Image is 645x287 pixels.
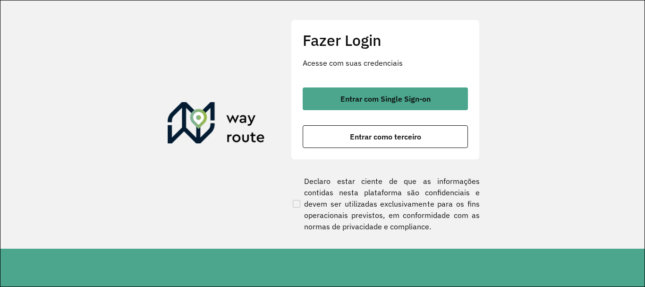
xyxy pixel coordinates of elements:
label: Declaro estar ciente de que as informações contidas nesta plataforma são confidenciais e devem se... [291,175,480,232]
span: Entrar como terceiro [350,133,421,140]
button: button [303,125,468,148]
span: Entrar com Single Sign-on [340,95,431,103]
h2: Fazer Login [303,31,468,49]
button: button [303,87,468,110]
p: Acesse com suas credenciais [303,57,468,69]
img: Roteirizador AmbevTech [168,102,265,148]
